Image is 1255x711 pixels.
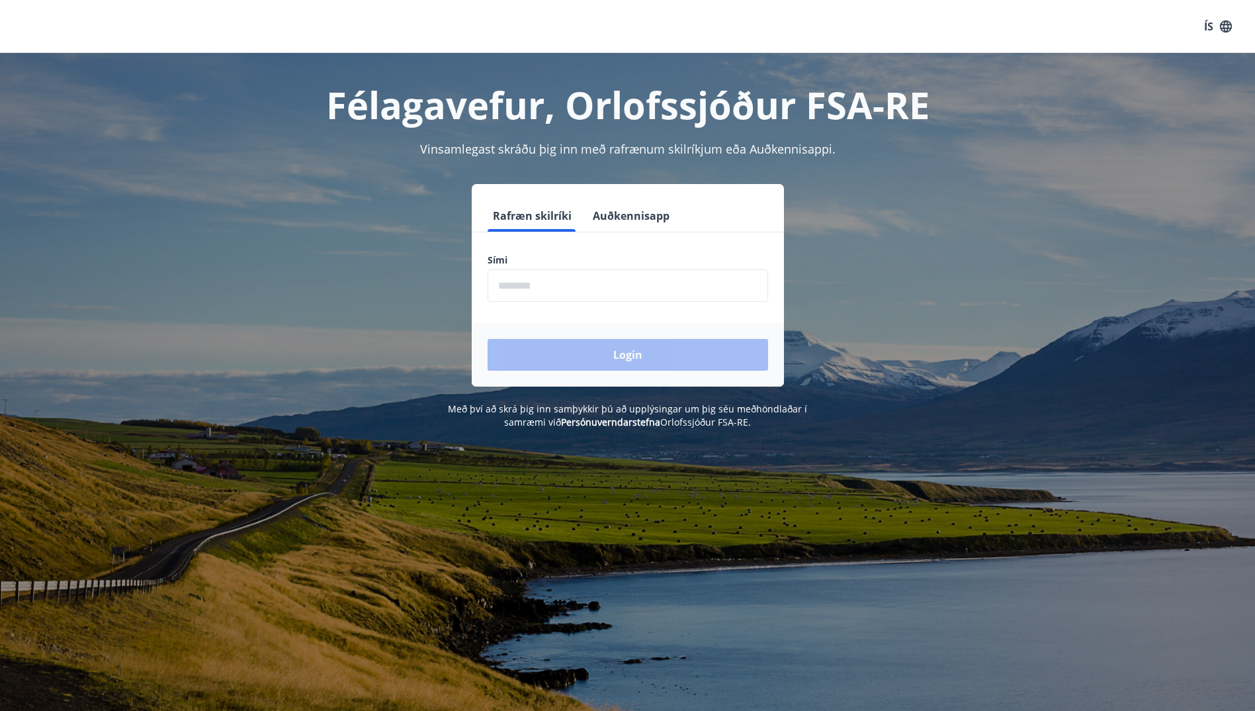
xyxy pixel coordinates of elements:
[488,200,577,232] button: Rafræn skilríki
[167,79,1088,130] h1: Félagavefur, Orlofssjóður FSA-RE
[420,141,836,157] span: Vinsamlegast skráðu þig inn með rafrænum skilríkjum eða Auðkennisappi.
[1197,15,1239,38] button: ÍS
[448,403,807,428] span: Með því að skrá þig inn samþykkir þú að upplýsingar um þig séu meðhöndlaðar í samræmi við Orlofss...
[587,200,675,232] button: Auðkennisapp
[561,416,660,428] a: Persónuverndarstefna
[488,254,768,267] label: Sími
